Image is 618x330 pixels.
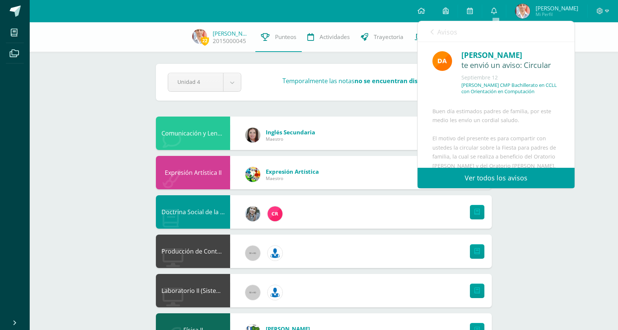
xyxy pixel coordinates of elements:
[536,11,578,17] span: Mi Perfil
[245,167,260,182] img: 159e24a6ecedfdf8f489544946a573f0.png
[156,235,230,268] div: Producción de Contenidos Digitales
[268,285,282,300] img: 6ed6846fa57649245178fca9fc9a58dd.png
[320,33,350,41] span: Actividades
[432,51,452,71] img: f9d34ca01e392badc01b6cd8c48cabbd.png
[418,168,575,188] a: Ver todos los avisos
[461,49,560,61] div: [PERSON_NAME]
[432,107,560,294] div: Buen día estimados padres de familia, por este medio les envío un cordial saludo. El motivo del p...
[275,33,296,41] span: Punteos
[156,195,230,229] div: Doctrina Social de la Iglesia
[409,22,461,52] a: Contactos
[213,30,250,37] a: [PERSON_NAME]
[245,206,260,221] img: cba4c69ace659ae4cf02a5761d9a2473.png
[177,73,214,91] span: Unidad 4
[461,61,560,70] div: te envió un aviso: Circular
[266,128,315,136] span: Inglés Secundaria
[266,136,315,142] span: Maestro
[437,27,457,36] span: Avisos
[268,206,282,221] img: 866c3f3dc5f3efb798120d7ad13644d9.png
[266,168,319,175] span: Expresión Artística
[302,22,355,52] a: Actividades
[156,274,230,307] div: Laboratorio II (Sistema Operativo Macintoch)
[536,4,578,12] span: [PERSON_NAME]
[268,246,282,261] img: 6ed6846fa57649245178fca9fc9a58dd.png
[374,33,403,41] span: Trayectoria
[213,37,246,45] a: 2015000045
[355,22,409,52] a: Trayectoria
[201,36,209,45] span: 22
[515,4,530,19] img: 311b8cebe39389ba858d4b5aa0ec3d82.png
[354,76,443,85] strong: no se encuentran disponibles
[192,29,207,44] img: 311b8cebe39389ba858d4b5aa0ec3d82.png
[245,246,260,261] img: 60x60
[282,76,445,85] h3: Temporalmente las notas .
[266,175,319,182] span: Maestro
[461,82,560,95] p: [PERSON_NAME] CMP Bachillerato en CCLL con Orientación en Computación
[168,73,241,91] a: Unidad 4
[461,74,560,81] div: Septiembre 12
[255,22,302,52] a: Punteos
[156,117,230,150] div: Comunicación y Lenguaje L3 Inglés
[156,156,230,189] div: Expresión Artística II
[245,285,260,300] img: 60x60
[245,128,260,143] img: 8af0450cf43d44e38c4a1497329761f3.png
